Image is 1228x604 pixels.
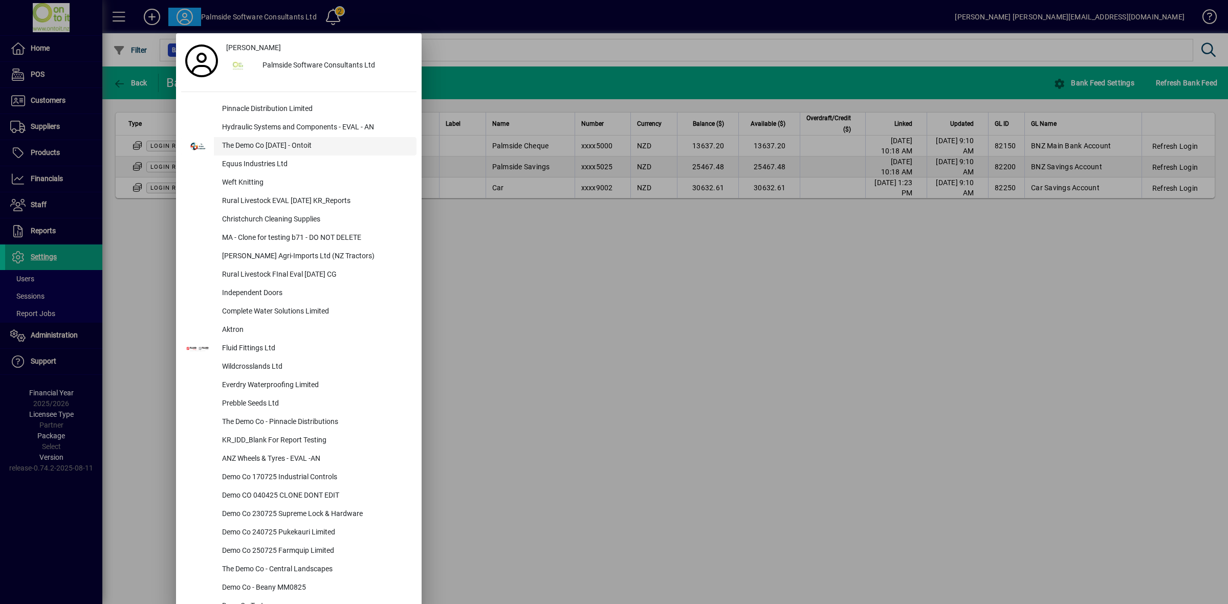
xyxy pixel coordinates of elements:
[181,432,416,450] button: KR_IDD_Blank For Report Testing
[214,174,416,192] div: Weft Knitting
[181,505,416,524] button: Demo Co 230725 Supreme Lock & Hardware
[214,192,416,211] div: Rural Livestock EVAL [DATE] KR_Reports
[181,248,416,266] button: [PERSON_NAME] Agri-Imports Ltd (NZ Tractors)
[181,100,416,119] button: Pinnacle Distribution Limited
[181,450,416,468] button: ANZ Wheels & Tyres - EVAL -AN
[181,413,416,432] button: The Demo Co - Pinnacle Distributions
[214,137,416,155] div: The Demo Co [DATE] - Ontoit
[214,487,416,505] div: Demo CO 040425 CLONE DONT EDIT
[214,211,416,229] div: Christchurch Cleaning Supplies
[214,284,416,303] div: Independent Doors
[214,432,416,450] div: KR_IDD_Blank For Report Testing
[222,38,416,57] a: [PERSON_NAME]
[181,303,416,321] button: Complete Water Solutions Limited
[181,119,416,137] button: Hydraulic Systems and Components - EVAL - AN
[181,266,416,284] button: Rural Livestock FInal Eval [DATE] CG
[181,468,416,487] button: Demo Co 170725 Industrial Controls
[181,561,416,579] button: The Demo Co - Central Landscapes
[214,303,416,321] div: Complete Water Solutions Limited
[181,174,416,192] button: Weft Knitting
[214,119,416,137] div: Hydraulic Systems and Components - EVAL - AN
[214,340,416,358] div: Fluid Fittings Ltd
[214,413,416,432] div: The Demo Co - Pinnacle Distributions
[181,579,416,597] button: Demo Co - Beany MM0825
[214,505,416,524] div: Demo Co 230725 Supreme Lock & Hardware
[214,155,416,174] div: Equus Industries Ltd
[226,42,281,53] span: [PERSON_NAME]
[214,561,416,579] div: The Demo Co - Central Landscapes
[181,524,416,542] button: Demo Co 240725 Pukekauri Limited
[181,340,416,358] button: Fluid Fittings Ltd
[222,57,416,75] button: Palmside Software Consultants Ltd
[214,229,416,248] div: MA - Clone for testing b71 - DO NOT DELETE
[181,321,416,340] button: Aktron
[181,229,416,248] button: MA - Clone for testing b71 - DO NOT DELETE
[214,321,416,340] div: Aktron
[214,468,416,487] div: Demo Co 170725 Industrial Controls
[214,100,416,119] div: Pinnacle Distribution Limited
[181,155,416,174] button: Equus Industries Ltd
[181,358,416,376] button: Wildcrosslands Ltd
[181,542,416,561] button: Demo Co 250725 Farmquip Limited
[181,395,416,413] button: Prebble Seeds Ltd
[214,376,416,395] div: Everdry Waterproofing Limited
[181,284,416,303] button: Independent Doors
[181,211,416,229] button: Christchurch Cleaning Supplies
[214,358,416,376] div: Wildcrosslands Ltd
[214,266,416,284] div: Rural Livestock FInal Eval [DATE] CG
[214,542,416,561] div: Demo Co 250725 Farmquip Limited
[214,579,416,597] div: Demo Co - Beany MM0825
[181,137,416,155] button: The Demo Co [DATE] - Ontoit
[214,248,416,266] div: [PERSON_NAME] Agri-Imports Ltd (NZ Tractors)
[181,487,416,505] button: Demo CO 040425 CLONE DONT EDIT
[214,395,416,413] div: Prebble Seeds Ltd
[181,376,416,395] button: Everdry Waterproofing Limited
[181,52,222,70] a: Profile
[181,192,416,211] button: Rural Livestock EVAL [DATE] KR_Reports
[254,57,416,75] div: Palmside Software Consultants Ltd
[214,450,416,468] div: ANZ Wheels & Tyres - EVAL -AN
[214,524,416,542] div: Demo Co 240725 Pukekauri Limited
